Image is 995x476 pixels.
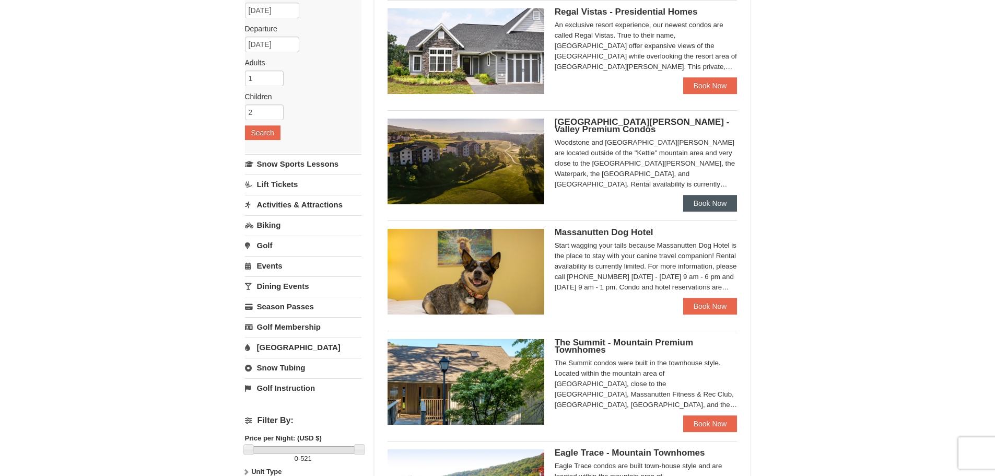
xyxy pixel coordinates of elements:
a: Events [245,256,361,275]
a: Golf [245,236,361,255]
span: The Summit - Mountain Premium Townhomes [555,338,693,355]
a: Golf Membership [245,317,361,336]
label: Children [245,91,354,102]
span: 521 [300,455,312,462]
img: 27428181-5-81c892a3.jpg [388,229,544,315]
div: The Summit condos were built in the townhouse style. Located within the mountain area of [GEOGRAP... [555,358,738,410]
a: Biking [245,215,361,235]
a: Season Passes [245,297,361,316]
h4: Filter By: [245,416,361,425]
label: - [245,454,361,464]
a: Book Now [683,415,738,432]
img: 19218991-1-902409a9.jpg [388,8,544,94]
span: Regal Vistas - Presidential Homes [555,7,698,17]
div: An exclusive resort experience, our newest condos are called Regal Vistas. True to their name, [G... [555,20,738,72]
button: Search [245,125,280,140]
a: Snow Tubing [245,358,361,377]
strong: Unit Type [251,468,282,475]
a: Book Now [683,195,738,212]
img: 19219034-1-0eee7e00.jpg [388,339,544,425]
a: Book Now [683,77,738,94]
span: Massanutten Dog Hotel [555,227,653,237]
label: Departure [245,24,354,34]
div: Woodstone and [GEOGRAPHIC_DATA][PERSON_NAME] are located outside of the "Kettle" mountain area an... [555,137,738,190]
span: [GEOGRAPHIC_DATA][PERSON_NAME] - Valley Premium Condos [555,117,730,134]
span: 0 [295,455,298,462]
label: Adults [245,57,354,68]
a: Lift Tickets [245,175,361,194]
div: Start wagging your tails because Massanutten Dog Hotel is the place to stay with your canine trav... [555,240,738,293]
a: Activities & Attractions [245,195,361,214]
a: [GEOGRAPHIC_DATA] [245,338,361,357]
a: Book Now [683,298,738,315]
span: Eagle Trace - Mountain Townhomes [555,448,705,458]
a: Dining Events [245,276,361,296]
strong: Price per Night: (USD $) [245,434,322,442]
a: Snow Sports Lessons [245,154,361,173]
a: Golf Instruction [245,378,361,398]
img: 19219041-4-ec11c166.jpg [388,119,544,204]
